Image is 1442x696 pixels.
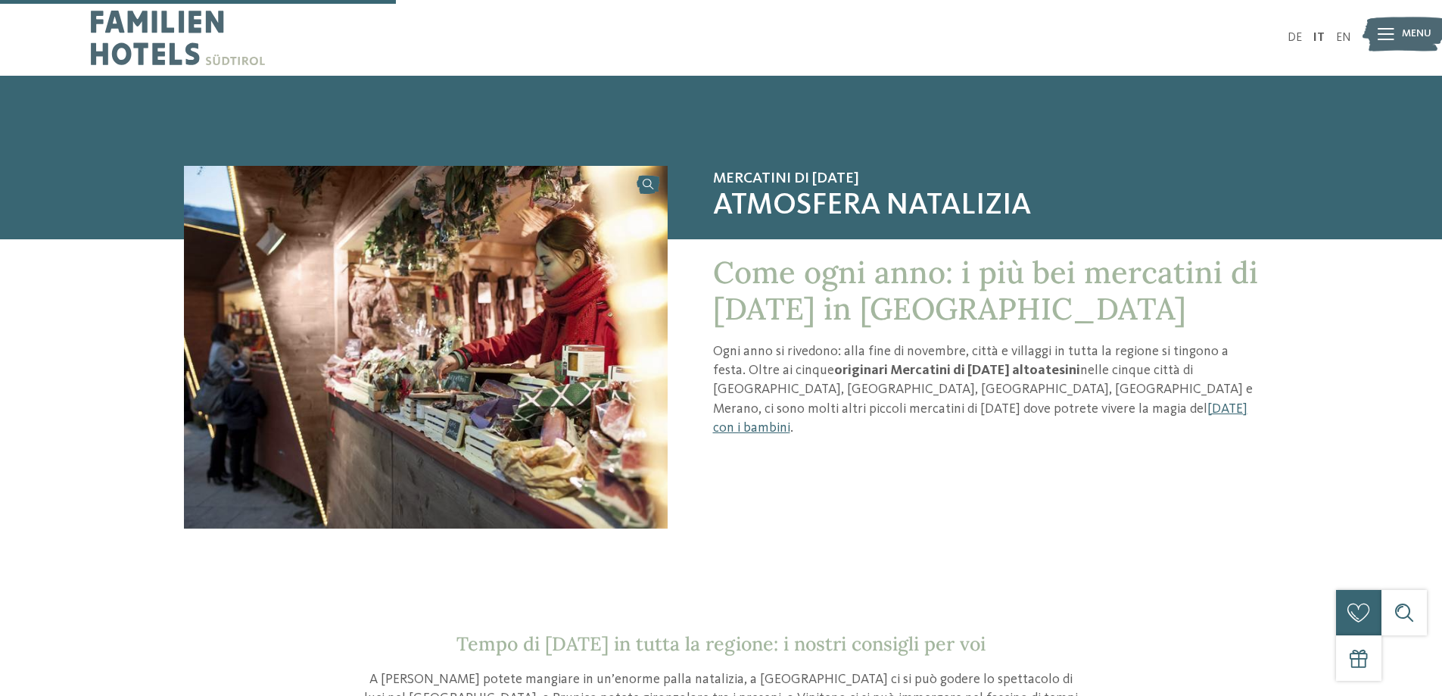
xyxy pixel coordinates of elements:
[1288,32,1302,44] a: DE
[834,364,1080,377] strong: originari Mercatini di [DATE] altoatesini
[713,253,1258,328] span: Come ogni anno: i più bei mercatini di [DATE] in [GEOGRAPHIC_DATA]
[713,170,1259,188] span: Mercatini di [DATE]
[713,342,1259,438] p: Ogni anno si rivedono: alla fine di novembre, città e villaggi in tutta la regione si tingono a f...
[1336,32,1351,44] a: EN
[184,166,668,529] img: Mercatini di Natale in Alto Adige: magia pura
[456,632,986,656] span: Tempo di [DATE] in tutta la regione: i nostri consigli per voi
[1313,32,1325,44] a: IT
[713,402,1247,435] a: [DATE] con i bambini
[713,188,1259,224] span: Atmosfera natalizia
[1402,27,1431,42] span: Menu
